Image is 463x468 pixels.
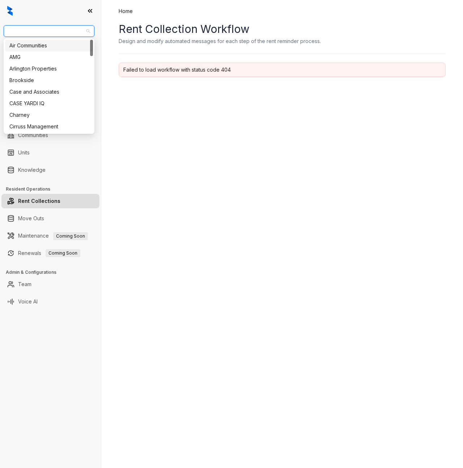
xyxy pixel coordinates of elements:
[9,76,89,84] div: Brookside
[5,86,93,98] div: Case and Associates
[1,145,99,160] li: Units
[1,48,99,63] li: Leads
[18,294,38,309] a: Voice AI
[53,232,88,240] span: Coming Soon
[7,6,13,16] img: logo
[18,163,46,177] a: Knowledge
[119,21,446,37] h1: Rent Collection Workflow
[6,186,101,192] h3: Resident Operations
[18,211,44,226] a: Move Outs
[18,145,30,160] a: Units
[119,7,133,15] li: Home
[46,249,80,257] span: Coming Soon
[5,51,93,63] div: AMG
[1,211,99,226] li: Move Outs
[1,277,99,292] li: Team
[5,63,93,75] div: Arlington Properties
[9,53,89,61] div: AMG
[9,111,89,119] div: Charney
[1,80,99,94] li: Leasing
[9,99,89,107] div: CASE YARDI IQ
[5,98,93,109] div: CASE YARDI IQ
[9,123,89,131] div: Cirruss Management
[1,246,99,260] li: Renewals
[5,75,93,86] div: Brookside
[9,42,89,50] div: Air Communities
[9,65,89,73] div: Arlington Properties
[1,97,99,111] li: Collections
[1,128,99,142] li: Communities
[9,88,89,96] div: Case and Associates
[5,121,93,132] div: Cirruss Management
[18,246,80,260] a: RenewalsComing Soon
[5,40,93,51] div: Air Communities
[8,26,90,37] span: Case and Associates
[1,294,99,309] li: Voice AI
[18,128,48,142] a: Communities
[119,37,321,45] p: Design and modify automated messages for each step of the rent reminder process.
[5,109,93,121] div: Charney
[6,269,101,276] h3: Admin & Configurations
[1,163,99,177] li: Knowledge
[1,229,99,243] li: Maintenance
[18,277,31,292] a: Team
[1,194,99,208] li: Rent Collections
[18,194,60,208] a: Rent Collections
[123,66,441,74] div: Failed to load workflow with status code 404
